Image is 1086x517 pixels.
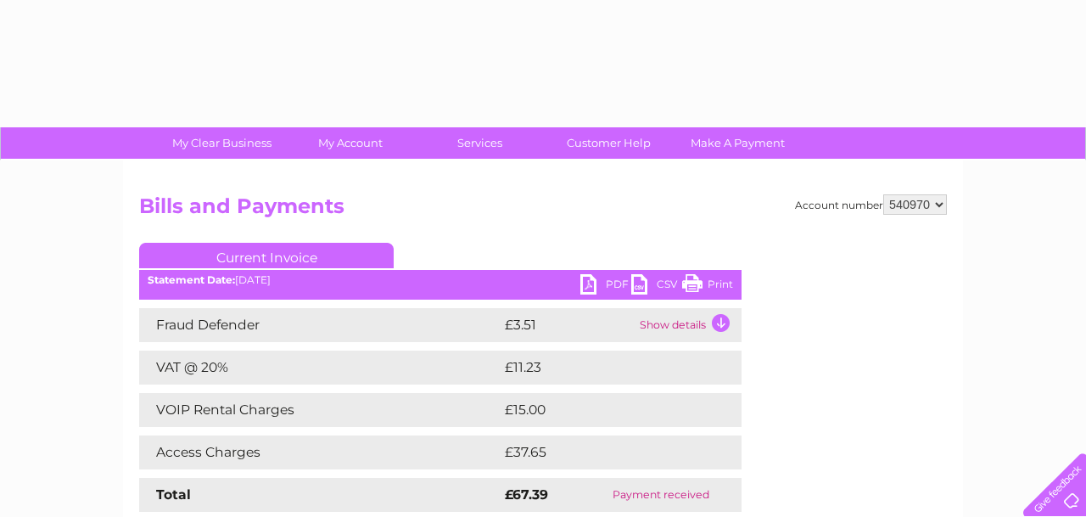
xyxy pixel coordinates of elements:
a: Print [682,274,733,299]
a: CSV [631,274,682,299]
strong: £67.39 [505,486,548,503]
h2: Bills and Payments [139,194,947,227]
td: £3.51 [501,308,635,342]
td: Fraud Defender [139,308,501,342]
a: Customer Help [539,127,679,159]
td: Access Charges [139,436,501,469]
td: Show details [635,308,742,342]
a: My Clear Business [152,127,292,159]
td: £15.00 [501,393,706,427]
td: Payment received [580,478,742,512]
a: Make A Payment [668,127,808,159]
strong: Total [156,486,191,503]
td: VOIP Rental Charges [139,393,501,427]
a: My Account [281,127,421,159]
td: £37.65 [501,436,707,469]
td: £11.23 [501,351,703,385]
div: Account number [795,194,947,215]
b: Statement Date: [148,273,235,286]
td: VAT @ 20% [139,351,501,385]
a: Services [410,127,550,159]
a: Current Invoice [139,243,394,268]
div: [DATE] [139,274,742,286]
a: PDF [580,274,631,299]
